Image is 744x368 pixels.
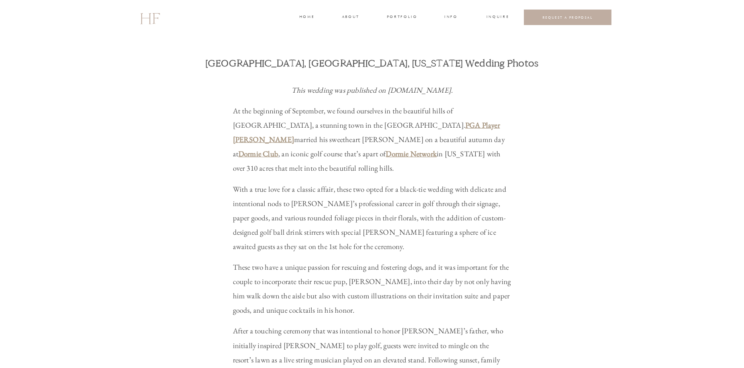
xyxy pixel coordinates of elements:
[387,14,417,21] a: portfolio
[486,14,508,21] a: INQUIRE
[233,104,512,175] p: At the beginning of September, we found ourselves in the beautiful hills of [GEOGRAPHIC_DATA], a ...
[530,15,605,19] a: REQUEST A PROPOSAL
[444,14,459,21] a: INFO
[238,149,278,159] a: Dormie Club
[205,57,539,70] h1: [GEOGRAPHIC_DATA], [GEOGRAPHIC_DATA], [US_STATE] Wedding Photos
[386,149,437,159] a: Dormie Network
[233,182,512,254] p: With a true love for a classic affair, these two opted for a black-tie wedding with delicate and ...
[140,6,160,29] a: HF
[233,260,512,317] p: These two have a unique passion for rescuing and fostering dogs, and it was important for the cou...
[342,14,359,21] a: about
[299,14,314,21] a: home
[291,85,453,95] em: This wedding was published on [DOMAIN_NAME].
